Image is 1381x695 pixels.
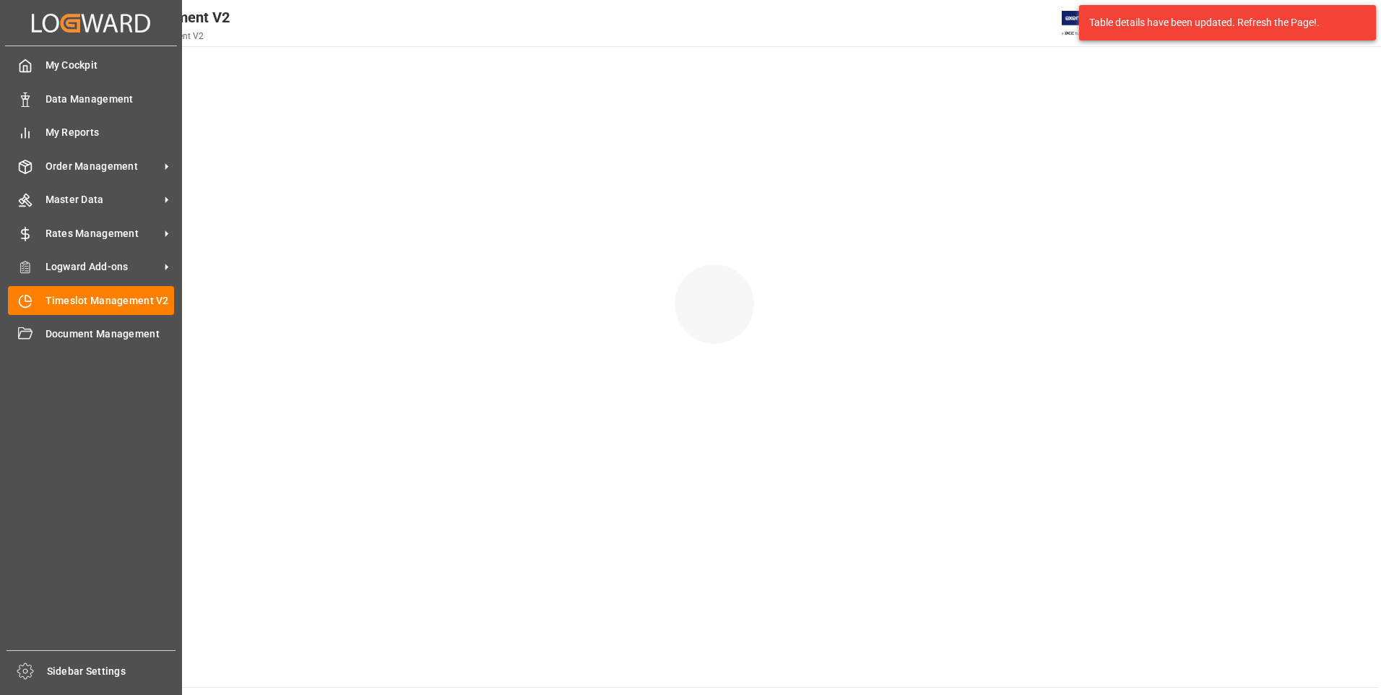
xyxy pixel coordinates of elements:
a: My Cockpit [8,51,174,79]
span: Master Data [46,192,160,207]
a: Data Management [8,85,174,113]
span: Order Management [46,159,160,174]
span: My Cockpit [46,58,175,73]
span: My Reports [46,125,175,140]
span: Sidebar Settings [47,664,176,679]
span: Document Management [46,327,175,342]
span: Data Management [46,92,175,107]
a: Timeslot Management V2 [8,286,174,314]
div: Table details have been updated. Refresh the Page!. [1089,15,1355,30]
span: Timeslot Management V2 [46,293,175,308]
span: Logward Add-ons [46,259,160,275]
img: Exertis%20JAM%20-%20Email%20Logo.jpg_1722504956.jpg [1062,11,1112,36]
span: Rates Management [46,226,160,241]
